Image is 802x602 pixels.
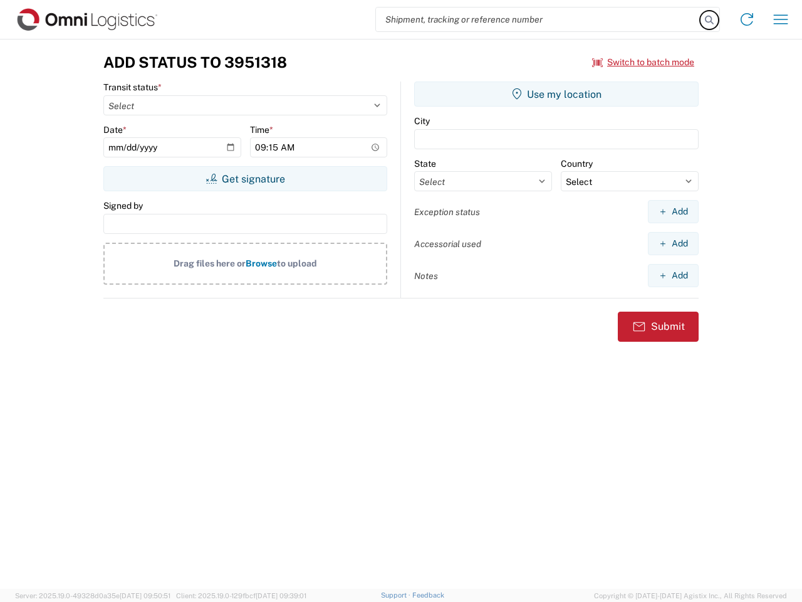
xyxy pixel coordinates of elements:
[414,115,430,127] label: City
[103,53,287,71] h3: Add Status to 3951318
[103,82,162,93] label: Transit status
[414,206,480,218] label: Exception status
[256,592,306,599] span: [DATE] 09:39:01
[103,166,387,191] button: Get signature
[592,52,694,73] button: Switch to batch mode
[277,258,317,268] span: to upload
[103,124,127,135] label: Date
[561,158,593,169] label: Country
[648,232,699,255] button: Add
[250,124,273,135] label: Time
[176,592,306,599] span: Client: 2025.19.0-129fbcf
[103,200,143,211] label: Signed by
[412,591,444,599] a: Feedback
[414,238,481,250] label: Accessorial used
[414,82,699,107] button: Use my location
[376,8,700,31] input: Shipment, tracking or reference number
[414,158,436,169] label: State
[594,590,787,601] span: Copyright © [DATE]-[DATE] Agistix Inc., All Rights Reserved
[15,592,170,599] span: Server: 2025.19.0-49328d0a35e
[174,258,246,268] span: Drag files here or
[648,264,699,287] button: Add
[246,258,277,268] span: Browse
[381,591,412,599] a: Support
[120,592,170,599] span: [DATE] 09:50:51
[618,312,699,342] button: Submit
[414,270,438,282] label: Notes
[648,200,699,223] button: Add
